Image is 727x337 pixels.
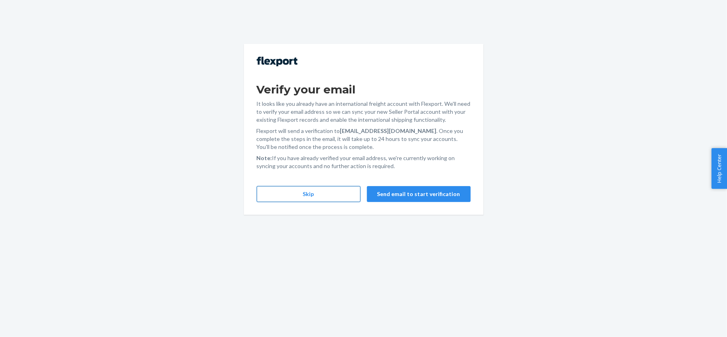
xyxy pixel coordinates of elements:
h1: Verify your email [257,82,471,97]
p: If you have already verified your email address, we're currently working on syncing your accounts... [257,154,471,170]
p: It looks like you already have an international freight account with Flexport. We'll need to veri... [257,100,471,124]
p: Flexport will send a verification to . Once you complete the steps in the email, it will take up ... [257,127,471,151]
strong: [EMAIL_ADDRESS][DOMAIN_NAME] [340,127,437,134]
button: Send email to start verification [367,186,471,202]
button: Skip [257,186,361,202]
strong: Note: [257,155,272,161]
button: Help Center [711,148,727,189]
img: Flexport logo [257,57,297,66]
